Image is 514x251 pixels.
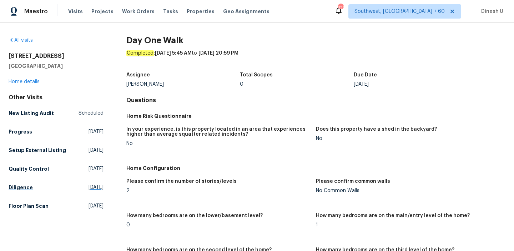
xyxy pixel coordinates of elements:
[9,79,40,84] a: Home details
[223,8,269,15] span: Geo Assignments
[89,184,104,191] span: [DATE]
[198,51,238,56] span: [DATE] 20:59 PM
[68,8,83,15] span: Visits
[89,202,104,210] span: [DATE]
[354,8,445,15] span: Southwest, [GEOGRAPHIC_DATA] + 60
[122,8,155,15] span: Work Orders
[126,50,154,56] em: Completed
[89,128,104,135] span: [DATE]
[126,141,310,146] div: No
[126,82,240,87] div: [PERSON_NAME]
[316,136,500,141] div: No
[9,125,104,138] a: Progress[DATE]
[9,107,104,120] a: New Listing AuditScheduled
[79,110,104,117] span: Scheduled
[24,8,48,15] span: Maestro
[126,37,505,44] h2: Day One Walk
[354,72,377,77] h5: Due Date
[9,144,104,157] a: Setup External Listing[DATE]
[9,184,33,191] h5: Diligence
[9,165,49,172] h5: Quality Control
[478,8,503,15] span: Dinesh U
[91,8,114,15] span: Projects
[126,188,310,193] div: 2
[126,112,505,120] h5: Home Risk Questionnaire
[338,4,343,11] div: 722
[9,181,104,194] a: Diligence[DATE]
[126,165,505,172] h5: Home Configuration
[9,200,104,212] a: Floor Plan Scan[DATE]
[126,127,310,137] h5: In your experience, is this property located in an area that experiences higher than average squa...
[9,128,32,135] h5: Progress
[9,202,49,210] h5: Floor Plan Scan
[9,94,104,101] div: Other Visits
[240,82,354,87] div: 0
[9,62,104,70] h5: [GEOGRAPHIC_DATA]
[155,51,192,56] span: [DATE] 5:45 AM
[9,52,104,60] h2: [STREET_ADDRESS]
[126,179,237,184] h5: Please confirm the number of stories/levels
[316,179,390,184] h5: Please confirm common walls
[126,222,310,227] div: 0
[163,9,178,14] span: Tasks
[126,50,505,68] div: : to
[126,213,263,218] h5: How many bedrooms are on the lower/basement level?
[354,82,468,87] div: [DATE]
[316,222,500,227] div: 1
[89,147,104,154] span: [DATE]
[126,97,505,104] h4: Questions
[316,213,470,218] h5: How many bedrooms are on the main/entry level of the home?
[316,127,437,132] h5: Does this property have a shed in the backyard?
[9,38,33,43] a: All visits
[187,8,215,15] span: Properties
[9,110,54,117] h5: New Listing Audit
[89,165,104,172] span: [DATE]
[240,72,273,77] h5: Total Scopes
[9,162,104,175] a: Quality Control[DATE]
[316,188,500,193] div: No Common Walls
[126,72,150,77] h5: Assignee
[9,147,66,154] h5: Setup External Listing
